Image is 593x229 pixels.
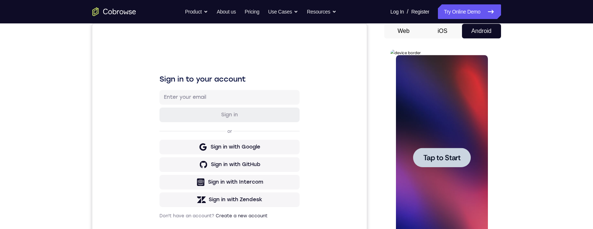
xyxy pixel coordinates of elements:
a: Go to the home page [92,7,136,16]
span: / [407,7,408,16]
button: Tap to Start [23,98,80,117]
div: Sign in with GitHub [119,137,168,144]
a: Register [411,4,429,19]
button: Sign in with Intercom [67,151,207,166]
div: Sign in with Intercom [116,155,171,162]
div: Sign in with Google [118,120,168,127]
button: Resources [307,4,336,19]
button: Product [185,4,208,19]
a: Try Online Demo [438,4,501,19]
span: Tap to Start [33,104,70,112]
button: iOS [423,24,462,38]
a: Pricing [244,4,259,19]
button: Sign in with Google [67,116,207,131]
p: or [134,105,141,110]
a: Log In [390,4,404,19]
button: Use Cases [268,4,298,19]
p: Don't have an account? [67,189,207,195]
a: About us [217,4,236,19]
button: Android [462,24,501,38]
a: Create a new account [123,189,175,195]
button: Sign in with Zendesk [67,169,207,183]
button: Web [384,24,423,38]
button: Sign in with GitHub [67,134,207,148]
div: Sign in with Zendesk [116,172,170,180]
